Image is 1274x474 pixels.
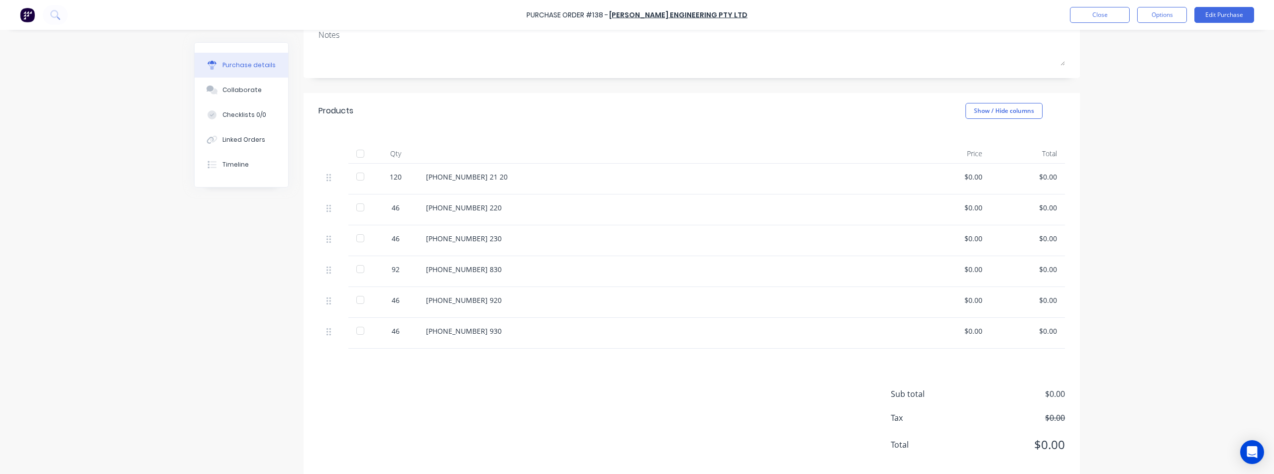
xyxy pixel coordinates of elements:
[924,202,982,213] div: $0.00
[990,144,1065,164] div: Total
[1137,7,1187,23] button: Options
[318,29,1065,41] div: Notes
[426,295,908,305] div: [PHONE_NUMBER] 920
[381,233,410,244] div: 46
[195,152,288,177] button: Timeline
[924,264,982,275] div: $0.00
[1070,7,1130,23] button: Close
[891,439,965,451] span: Total
[924,295,982,305] div: $0.00
[998,326,1057,336] div: $0.00
[373,144,418,164] div: Qty
[426,264,908,275] div: [PHONE_NUMBER] 830
[222,110,266,119] div: Checklists 0/0
[916,144,990,164] div: Price
[222,160,249,169] div: Timeline
[609,10,747,20] a: [PERSON_NAME] Engineering Pty Ltd
[195,78,288,102] button: Collaborate
[222,135,265,144] div: Linked Orders
[381,202,410,213] div: 46
[426,202,908,213] div: [PHONE_NUMBER] 220
[998,233,1057,244] div: $0.00
[998,202,1057,213] div: $0.00
[195,53,288,78] button: Purchase details
[924,172,982,182] div: $0.00
[965,436,1065,454] span: $0.00
[527,10,608,20] div: Purchase Order #138 -
[998,264,1057,275] div: $0.00
[426,326,908,336] div: [PHONE_NUMBER] 930
[965,412,1065,424] span: $0.00
[195,102,288,127] button: Checklists 0/0
[891,388,965,400] span: Sub total
[998,295,1057,305] div: $0.00
[20,7,35,22] img: Factory
[891,412,965,424] span: Tax
[924,326,982,336] div: $0.00
[195,127,288,152] button: Linked Orders
[426,233,908,244] div: [PHONE_NUMBER] 230
[222,86,262,95] div: Collaborate
[381,326,410,336] div: 46
[965,388,1065,400] span: $0.00
[924,233,982,244] div: $0.00
[318,105,353,117] div: Products
[1240,440,1264,464] div: Open Intercom Messenger
[381,172,410,182] div: 120
[426,172,908,182] div: [PHONE_NUMBER] 21 20
[381,295,410,305] div: 46
[965,103,1043,119] button: Show / Hide columns
[998,172,1057,182] div: $0.00
[222,61,276,70] div: Purchase details
[1194,7,1254,23] button: Edit Purchase
[381,264,410,275] div: 92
